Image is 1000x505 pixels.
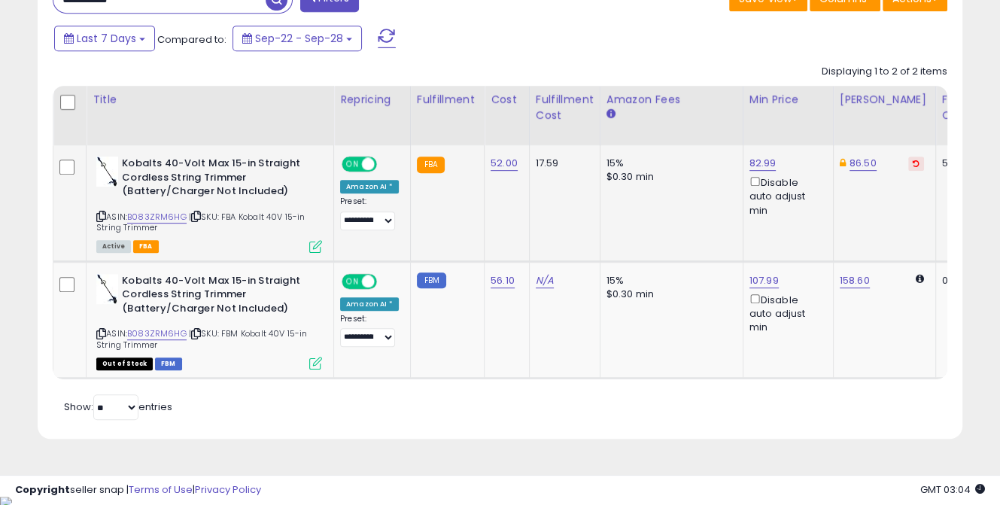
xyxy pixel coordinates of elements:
a: 86.50 [850,156,877,171]
div: 50 [942,157,989,170]
span: All listings that are currently out of stock and unavailable for purchase on Amazon [96,357,153,370]
div: Repricing [340,92,404,108]
div: 15% [606,157,731,170]
div: Amazon Fees [606,92,737,108]
a: B083ZRM6HG [127,327,187,340]
button: Last 7 Days [54,26,155,51]
span: 2025-10-6 03:04 GMT [920,482,985,497]
div: Preset: [340,314,399,348]
div: Fulfillment [417,92,478,108]
div: ASIN: [96,157,322,251]
div: 15% [606,274,731,287]
span: All listings currently available for purchase on Amazon [96,240,131,253]
span: Compared to: [157,32,226,47]
div: Amazon AI * [340,180,399,193]
span: ON [343,158,362,171]
span: Last 7 Days [77,31,136,46]
div: Amazon AI * [340,297,399,311]
small: Amazon Fees. [606,108,616,121]
span: | SKU: FBA Kobalt 40V 15-in String Trimmer [96,211,305,233]
a: 52.00 [491,156,518,171]
a: 107.99 [749,273,779,288]
button: Sep-22 - Sep-28 [233,26,362,51]
span: ON [343,275,362,287]
span: OFF [375,275,399,287]
div: Min Price [749,92,827,108]
small: FBA [417,157,445,173]
a: 158.60 [840,273,870,288]
div: $0.30 min [606,170,731,184]
div: Cost [491,92,523,108]
span: Sep-22 - Sep-28 [255,31,343,46]
span: FBA [133,240,159,253]
b: Kobalts 40-Volt Max 15-in Straight Cordless String Trimmer (Battery/Charger Not Included) [122,157,305,202]
div: Displaying 1 to 2 of 2 items [822,65,947,79]
div: seller snap | | [15,483,261,497]
b: Kobalts 40-Volt Max 15-in Straight Cordless String Trimmer (Battery/Charger Not Included) [122,274,305,320]
div: Preset: [340,196,399,230]
a: N/A [536,273,554,288]
span: Show: entries [64,400,172,414]
a: Terms of Use [129,482,193,497]
small: FBM [417,272,446,288]
div: [PERSON_NAME] [840,92,929,108]
strong: Copyright [15,482,70,497]
div: Title [93,92,327,108]
div: 17.59 [536,157,588,170]
div: $0.30 min [606,287,731,301]
span: OFF [375,158,399,171]
a: B083ZRM6HG [127,211,187,224]
div: Fulfillable Quantity [942,92,994,123]
div: Disable auto adjust min [749,174,822,218]
a: 56.10 [491,273,515,288]
div: ASIN: [96,274,322,369]
a: 82.99 [749,156,777,171]
img: 21A-Vno+AxS._SL40_.jpg [96,274,118,304]
div: 0 [942,274,989,287]
span: FBM [155,357,182,370]
a: Privacy Policy [195,482,261,497]
span: | SKU: FBM Kobalt 40V 15-in String Trimmer [96,327,308,350]
div: Disable auto adjust min [749,291,822,335]
img: 21A-Vno+AxS._SL40_.jpg [96,157,118,187]
div: Fulfillment Cost [536,92,594,123]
